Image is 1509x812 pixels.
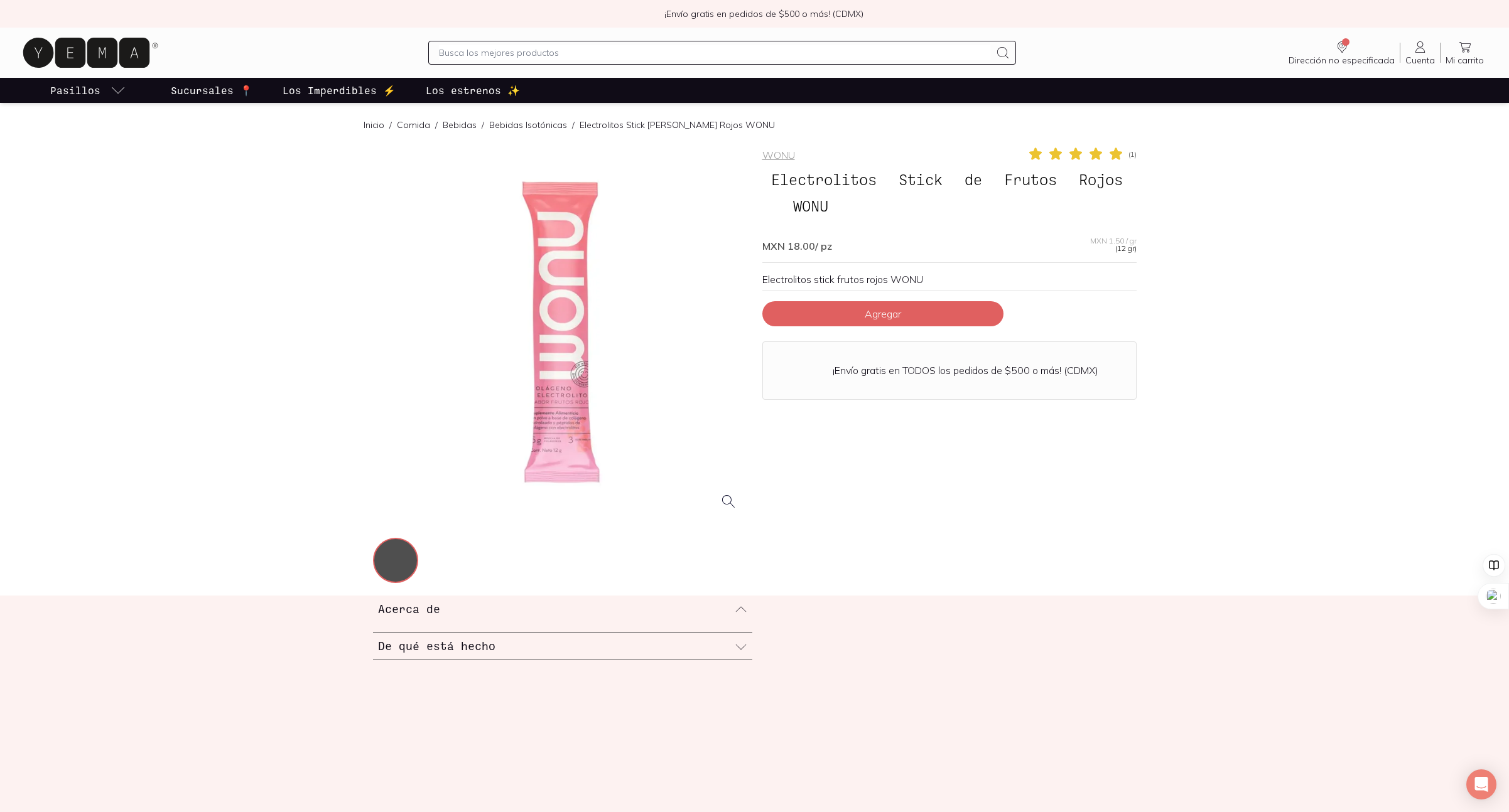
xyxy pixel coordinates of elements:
a: WONU [762,149,795,161]
span: Agregar [865,307,901,320]
h3: De qué está hecho [378,638,495,654]
a: Comida [397,119,430,131]
div: Electrolitos stick frutos rojos WONU [762,273,1137,286]
button: Agregar [762,301,1003,326]
input: Busca los mejores productos [439,45,990,60]
h3: Acerca de [378,601,440,617]
a: Dirección no especificada [1284,40,1400,66]
img: Envío [801,355,828,382]
span: Cuenta [1405,55,1435,66]
span: Mi carrito [1446,55,1484,66]
p: Electrolitos Stick [PERSON_NAME] Rojos WONU [580,119,775,131]
img: check [646,8,657,19]
p: ¡Envío gratis en TODOS los pedidos de $500 o más! (CDMX) [833,364,1098,377]
span: WONU [784,194,837,218]
span: MXN 1.50 / gr [1090,237,1137,245]
a: pasillo-todos-link [48,78,128,103]
p: Sucursales 📍 [171,83,252,98]
span: Stick [890,168,951,191]
img: yH5BAEAAAAALAAAAAABAAEAAAIBRAA7 [374,539,419,584]
span: (12 gr) [1115,245,1137,252]
span: / [477,119,489,131]
span: Frutos [995,168,1066,191]
p: ¡Envío gratis en pedidos de $500 o más! (CDMX) [664,8,863,20]
a: Inicio [364,119,384,131]
a: Sucursales 📍 [168,78,255,103]
a: Bebidas [443,119,477,131]
a: Los estrenos ✨ [423,78,522,103]
span: Dirección no especificada [1289,55,1395,66]
span: MXN 18.00 / pz [762,240,832,252]
div: Open Intercom Messenger [1466,769,1496,799]
span: / [567,119,580,131]
span: Rojos [1070,168,1132,191]
span: ( 1 ) [1128,151,1137,158]
a: Los Imperdibles ⚡️ [280,78,398,103]
a: Mi carrito [1441,40,1489,66]
a: Bebidas Isotónicas [489,119,567,131]
p: Los estrenos ✨ [426,83,520,98]
a: Cuenta [1400,40,1440,66]
span: / [384,119,397,131]
span: de [956,168,991,191]
span: Electrolitos [762,168,885,191]
p: Pasillos [50,83,100,98]
span: / [430,119,443,131]
p: Los Imperdibles ⚡️ [283,83,396,98]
